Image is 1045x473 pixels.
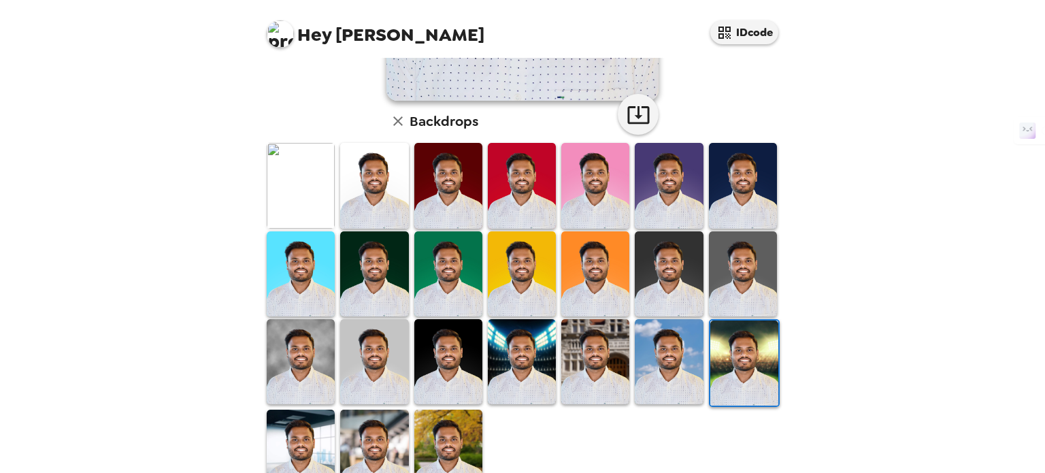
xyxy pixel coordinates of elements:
[710,20,778,44] button: IDcode
[410,110,478,132] h6: Backdrops
[267,143,335,228] img: Original
[297,22,331,47] span: Hey
[267,14,484,44] span: [PERSON_NAME]
[267,20,294,48] img: profile pic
